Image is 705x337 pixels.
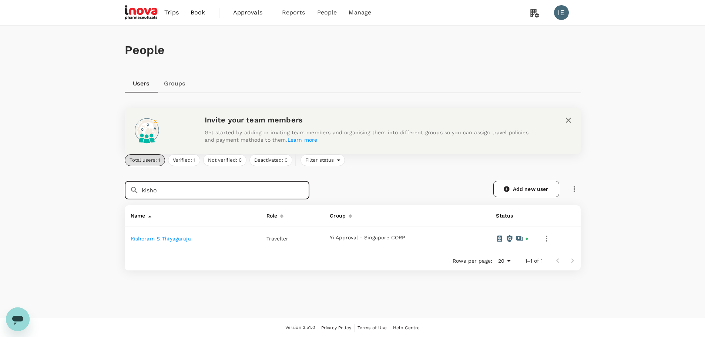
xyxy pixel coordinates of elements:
span: Reports [282,8,305,17]
h1: People [125,43,581,57]
div: IE [554,5,569,20]
a: Kishoram S Thiyagaraja [131,236,191,242]
a: Learn more [288,137,318,143]
iframe: Button to launch messaging window [6,307,30,331]
span: Approvals [233,8,270,17]
span: Privacy Policy [321,325,351,330]
img: iNova Pharmaceuticals [125,4,159,21]
a: Help Centre [393,324,420,332]
span: Book [191,8,205,17]
div: 20 [495,256,513,266]
span: Version 3.51.0 [285,324,315,331]
h6: Invite your team members [205,114,538,126]
span: Trips [164,8,179,17]
a: Terms of Use [357,324,387,332]
button: Verified: 1 [168,154,200,166]
button: Deactivated: 0 [249,154,292,166]
span: Terms of Use [357,325,387,330]
span: Traveller [266,236,288,242]
a: Users [125,75,158,92]
div: Group [327,208,346,220]
p: Get started by adding or inviting team members and organising them into different groups so you c... [205,129,538,144]
img: onboarding-banner [131,114,163,146]
a: Privacy Policy [321,324,351,332]
p: 1–1 of 1 [525,257,543,264]
th: Status [490,205,534,226]
a: Groups [158,75,191,92]
div: Name [128,208,145,220]
button: Total users: 1 [125,154,165,166]
button: Yi Approval - Singapore CORP [330,235,405,241]
span: Filter status [301,157,337,164]
span: People [317,8,337,17]
span: Help Centre [393,325,420,330]
span: Manage [349,8,371,17]
p: Rows per page: [453,257,492,264]
button: close [562,114,575,127]
div: Filter status [301,154,345,166]
a: Add new user [493,181,559,197]
button: Not verified: 0 [203,154,246,166]
input: Search for a user [142,181,309,199]
div: Role [263,208,278,220]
